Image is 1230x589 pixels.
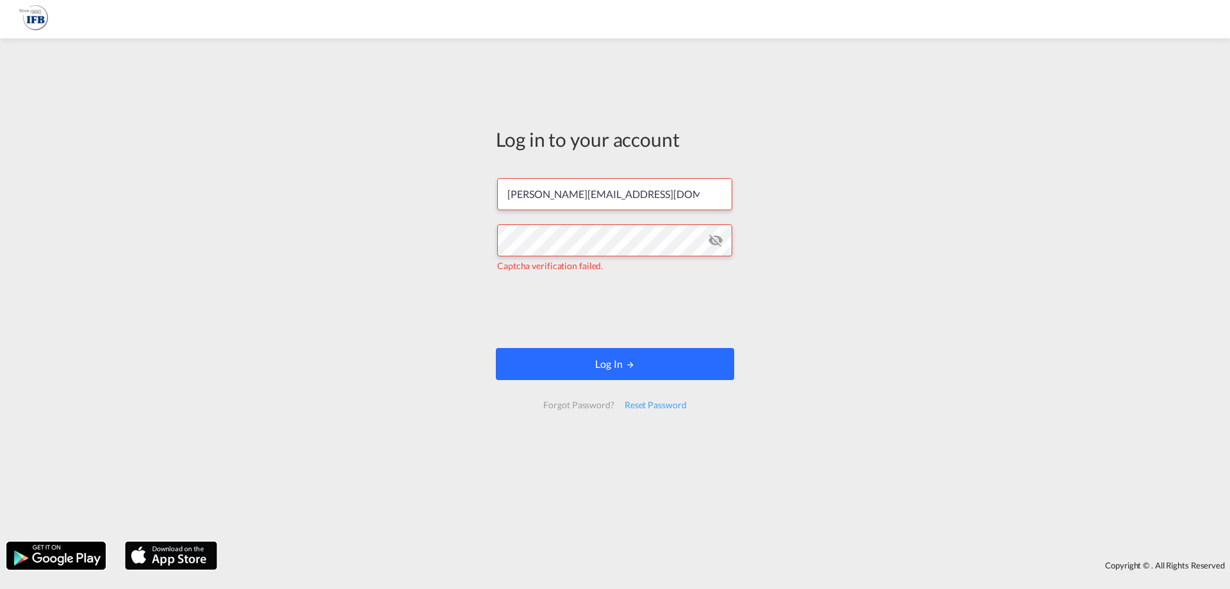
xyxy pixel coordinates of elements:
button: LOGIN [496,348,734,380]
img: apple.png [124,540,218,571]
div: Forgot Password? [538,394,619,417]
div: Log in to your account [496,126,734,153]
input: Enter email/phone number [497,178,732,210]
div: Reset Password [619,394,692,417]
img: google.png [5,540,107,571]
img: 1f261f00256b11eeaf3d89493e6660f9.png [19,5,48,34]
md-icon: icon-eye-off [708,233,723,248]
div: Copyright © . All Rights Reserved [224,554,1230,576]
iframe: reCAPTCHA [518,285,712,335]
span: Captcha verification failed. [497,260,603,271]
